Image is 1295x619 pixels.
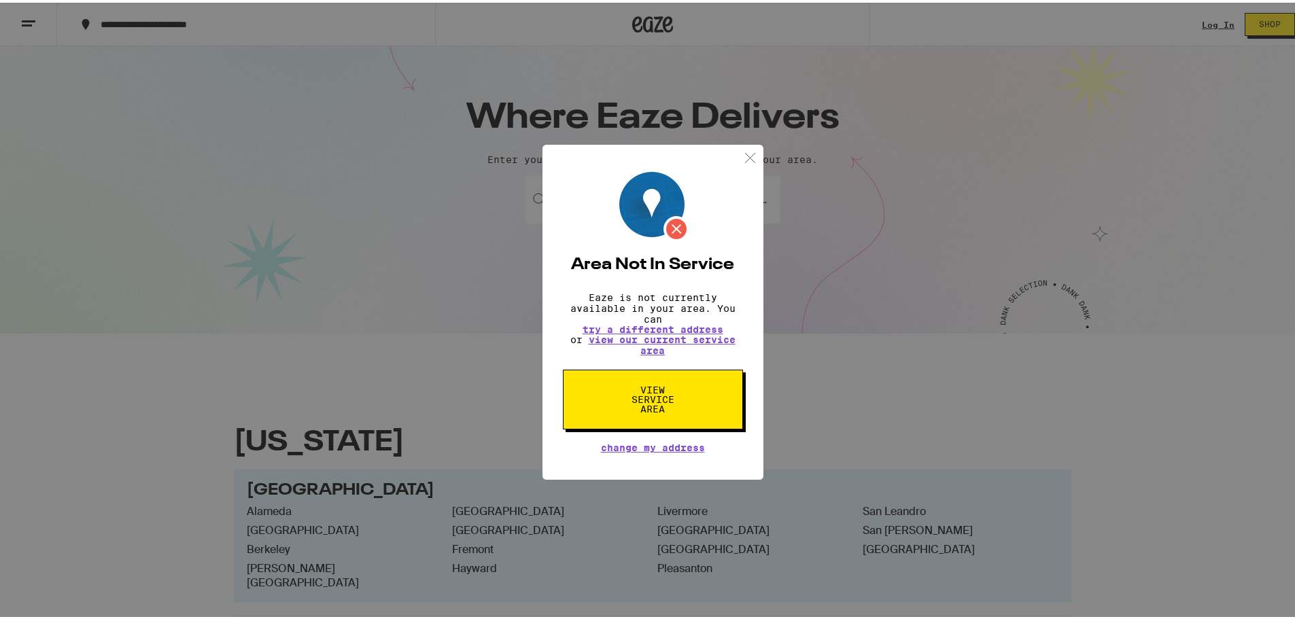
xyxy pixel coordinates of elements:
a: view our current service area [589,332,736,353]
img: close.svg [742,147,759,164]
button: Change My Address [601,440,705,450]
span: View Service Area [618,383,688,411]
img: image [619,169,689,239]
button: View Service Area [563,367,743,427]
h2: Area Not In Service [563,254,743,270]
span: Help [31,10,58,22]
a: View Service Area [563,382,743,393]
p: Eaze is not currently available in your area. You can or [563,289,743,353]
button: try a different address [583,322,723,332]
